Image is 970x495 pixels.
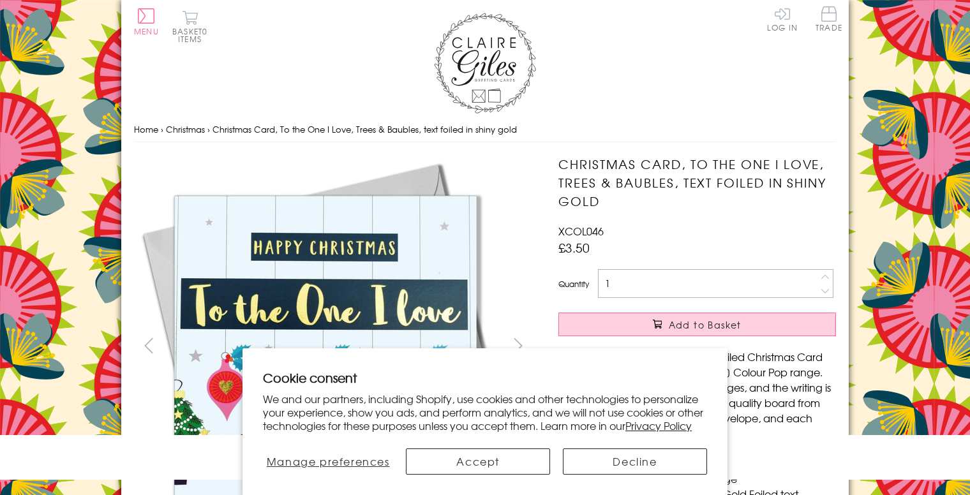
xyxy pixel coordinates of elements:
[263,448,393,475] button: Manage preferences
[134,26,159,37] span: Menu
[767,6,798,31] a: Log In
[166,123,205,135] a: Christmas
[816,6,842,34] a: Trade
[558,223,604,239] span: XCOL046
[504,331,533,360] button: next
[178,26,207,45] span: 0 items
[563,448,707,475] button: Decline
[263,392,707,432] p: We and our partners, including Shopify, use cookies and other technologies to personalize your ex...
[558,239,590,256] span: £3.50
[172,10,207,43] button: Basket0 items
[625,418,692,433] a: Privacy Policy
[161,123,163,135] span: ›
[558,278,589,290] label: Quantity
[134,123,158,135] a: Home
[134,331,163,360] button: prev
[207,123,210,135] span: ›
[406,448,550,475] button: Accept
[134,8,159,35] button: Menu
[134,117,836,143] nav: breadcrumbs
[267,454,390,469] span: Manage preferences
[816,6,842,31] span: Trade
[263,369,707,387] h2: Cookie consent
[213,123,517,135] span: Christmas Card, To the One I Love, Trees & Baubles, text foiled in shiny gold
[558,155,836,210] h1: Christmas Card, To the One I Love, Trees & Baubles, text foiled in shiny gold
[434,13,536,114] img: Claire Giles Greetings Cards
[558,313,836,336] button: Add to Basket
[669,318,742,331] span: Add to Basket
